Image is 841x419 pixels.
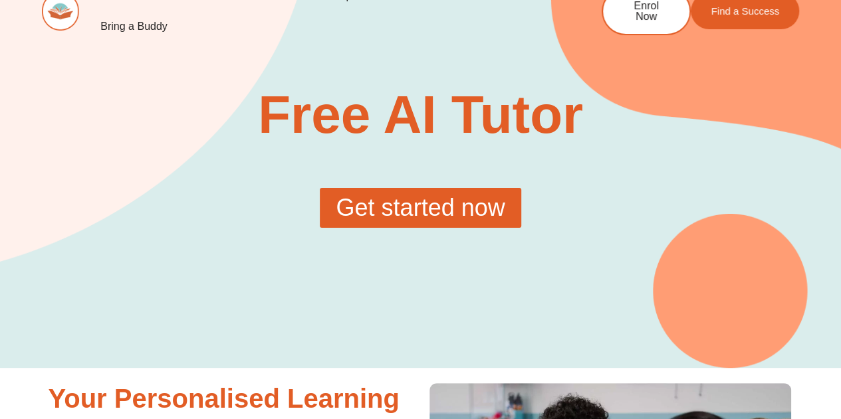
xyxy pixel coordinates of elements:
span: Get started now [336,196,505,220]
span: Find a Success [711,6,779,16]
h1: Free AI Tutor [229,88,612,141]
a: Bring a Buddy [92,11,176,42]
span: Enrol Now [623,1,669,22]
a: Get started now [320,188,521,228]
iframe: Chat Widget [775,355,841,419]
